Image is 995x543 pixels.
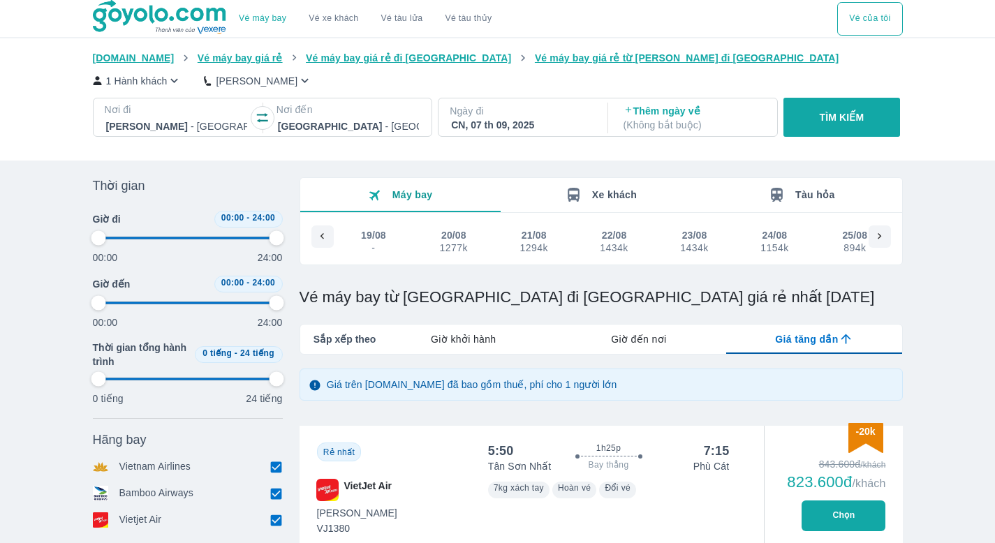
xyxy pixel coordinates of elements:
span: - [235,348,237,358]
span: Giờ đi [93,212,121,226]
p: Tân Sơn Nhất [488,459,552,473]
div: 894k [843,242,867,253]
img: discount [848,423,883,453]
div: 23/08 [682,228,707,242]
button: 1 Hành khách [93,73,182,88]
p: 00:00 [93,251,118,265]
div: 21/08 [522,228,547,242]
nav: breadcrumb [93,51,903,65]
img: VJ [316,479,339,501]
span: [DOMAIN_NAME] [93,52,175,64]
span: Giờ đến [93,277,131,291]
span: 24 tiếng [240,348,274,358]
a: Vé tàu lửa [370,2,434,36]
span: -20k [855,426,875,437]
button: Vé của tôi [837,2,902,36]
div: 1434k [680,242,708,253]
div: 5:50 [488,442,514,459]
span: Thời gian [93,177,145,194]
span: 0 tiếng [202,348,232,358]
span: - [246,278,249,288]
span: Sắp xếp theo [314,332,376,346]
p: TÌM KIẾM [820,110,864,124]
span: 24:00 [252,213,275,223]
p: 1 Hành khách [106,74,168,88]
span: Vé máy bay giá rẻ đi [GEOGRAPHIC_DATA] [306,52,511,64]
div: 1434k [600,242,628,253]
button: Vé tàu thủy [434,2,503,36]
span: Rẻ nhất [323,447,355,457]
div: 22/08 [602,228,627,242]
a: Vé xe khách [309,13,358,24]
p: Nơi đi [105,103,249,117]
span: 7kg xách tay [494,483,544,493]
div: 1294k [519,242,547,253]
div: choose transportation mode [837,2,902,36]
div: 19/08 [361,228,386,242]
div: 20/08 [441,228,466,242]
div: 24/08 [762,228,788,242]
span: 1h25p [596,442,621,454]
div: 823.600đ [787,474,885,491]
span: VJ1380 [317,521,397,535]
div: choose transportation mode [228,2,503,36]
span: Tàu hỏa [795,189,835,200]
div: 1277k [440,242,468,253]
span: 00:00 [221,213,244,223]
span: Máy bay [392,189,433,200]
span: - [246,213,249,223]
span: Giá tăng dần [775,332,838,346]
button: Chọn [802,500,885,531]
span: Hãng bay [93,431,147,448]
div: lab API tabs example [376,325,901,354]
p: 0 tiếng [93,392,124,406]
div: scrollable day and price [334,225,869,256]
span: [PERSON_NAME] [317,506,397,520]
p: Ngày đi [450,104,594,118]
span: Vé máy bay giá rẻ từ [PERSON_NAME] đi [GEOGRAPHIC_DATA] [535,52,839,64]
div: CN, 07 th 09, 2025 [451,118,592,132]
div: 1154k [760,242,788,253]
span: Thời gian tổng hành trình [93,341,189,369]
span: /khách [852,477,885,489]
p: Vietnam Airlines [119,459,191,475]
button: [PERSON_NAME] [204,73,312,88]
p: 24:00 [258,315,283,329]
span: Giờ đến nơi [611,332,666,346]
h1: Vé máy bay từ [GEOGRAPHIC_DATA] đi [GEOGRAPHIC_DATA] giá rẻ nhất [DATE] [300,288,903,307]
p: Nơi đến [277,103,420,117]
p: 24:00 [258,251,283,265]
p: 24 tiếng [246,392,282,406]
div: - [362,242,385,253]
p: 00:00 [93,315,118,329]
span: VietJet Air [344,479,392,501]
span: Giờ khởi hành [431,332,496,346]
p: Thêm ngày về [624,104,765,132]
div: 25/08 [842,228,867,242]
p: Bamboo Airways [119,486,193,501]
span: Đổi vé [605,483,631,493]
span: 24:00 [252,278,275,288]
p: ( Không bắt buộc ) [624,118,765,132]
span: 00:00 [221,278,244,288]
span: Hoàn vé [558,483,591,493]
p: Phù Cát [693,459,730,473]
p: [PERSON_NAME] [216,74,297,88]
span: Xe khách [592,189,637,200]
div: 843.600đ [787,457,885,471]
p: Giá trên [DOMAIN_NAME] đã bao gồm thuế, phí cho 1 người lớn [327,378,617,392]
a: Vé máy bay [239,13,286,24]
button: TÌM KIẾM [783,98,900,137]
div: 7:15 [704,442,730,459]
span: Vé máy bay giá rẻ [198,52,283,64]
p: Vietjet Air [119,512,162,528]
